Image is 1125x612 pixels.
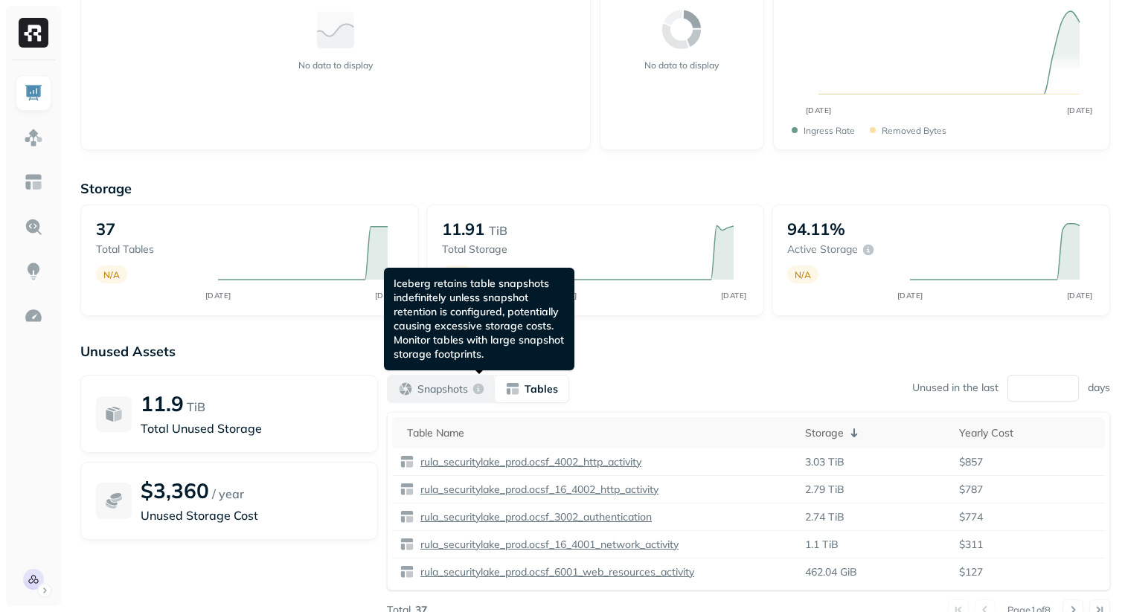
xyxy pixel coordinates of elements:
[417,382,468,396] p: Snapshots
[644,59,719,71] p: No data to display
[721,291,747,300] tspan: [DATE]
[141,419,362,437] p: Total Unused Storage
[80,343,1110,360] p: Unused Assets
[80,180,1110,197] p: Storage
[442,242,549,257] p: Total storage
[24,173,43,192] img: Asset Explorer
[24,262,43,281] img: Insights
[23,569,44,590] img: Rula
[442,219,484,239] p: 11.91
[187,398,205,416] p: TiB
[414,565,694,579] a: rula_securitylake_prod.ocsf_6001_web_resources_activity
[417,455,641,469] p: rula_securitylake_prod.ocsf_4002_http_activity
[882,125,946,136] p: Removed bytes
[959,426,1097,440] div: Yearly Cost
[959,565,1097,579] p: $127
[212,485,244,503] p: / year
[417,510,652,524] p: rula_securitylake_prod.ocsf_3002_authentication
[805,455,844,469] p: 3.03 TiB
[96,242,203,257] p: Total tables
[414,510,652,524] a: rula_securitylake_prod.ocsf_3002_authentication
[525,382,558,396] p: Tables
[24,128,43,147] img: Assets
[414,483,658,497] a: rula_securitylake_prod.ocsf_16_4002_http_activity
[897,291,923,300] tspan: [DATE]
[96,219,115,239] p: 37
[959,510,1097,524] p: $774
[489,222,507,239] p: TiB
[19,18,48,48] img: Ryft
[804,125,855,136] p: Ingress Rate
[787,242,858,257] p: Active storage
[298,59,373,71] p: No data to display
[400,482,414,497] img: table
[141,506,362,524] p: Unused Storage Cost
[795,269,811,280] p: N/A
[417,483,658,497] p: rula_securitylake_prod.ocsf_16_4002_http_activity
[959,483,1097,497] p: $787
[1088,381,1110,395] p: days
[24,83,43,103] img: Dashboard
[103,269,120,280] p: N/A
[959,455,1097,469] p: $857
[417,538,679,552] p: rula_securitylake_prod.ocsf_16_4001_network_activity
[141,477,209,503] p: $3,360
[375,291,401,300] tspan: [DATE]
[414,455,641,469] a: rula_securitylake_prod.ocsf_4002_http_activity
[414,538,679,552] a: rula_securitylake_prod.ocsf_16_4001_network_activity
[1066,291,1092,300] tspan: [DATE]
[805,565,857,579] p: 462.04 GiB
[805,106,831,115] tspan: [DATE]
[400,509,414,524] img: table
[400,564,414,579] img: table
[805,424,943,442] div: Storage
[400,537,414,552] img: table
[959,538,1097,552] p: $311
[805,483,844,497] p: 2.79 TiB
[400,454,414,469] img: table
[787,219,845,239] p: 94.11%
[141,390,184,416] p: 11.9
[24,217,43,236] img: Query Explorer
[1066,106,1092,115] tspan: [DATE]
[805,538,839,552] p: 1.1 TiB
[805,510,844,524] p: 2.74 TiB
[407,426,790,440] div: Table Name
[24,306,43,326] img: Optimization
[384,268,574,370] div: Iceberg retains table snapshots indefinitely unless snapshot retention is configured, potentially...
[417,565,694,579] p: rula_securitylake_prod.ocsf_6001_web_resources_activity
[912,381,999,395] p: Unused in the last
[205,291,231,300] tspan: [DATE]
